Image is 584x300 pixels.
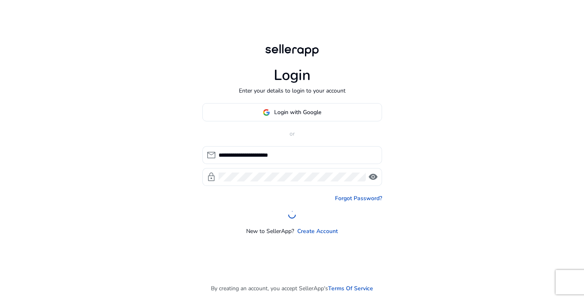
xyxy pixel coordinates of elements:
[206,172,216,182] span: lock
[368,172,378,182] span: visibility
[206,150,216,160] span: mail
[274,108,321,117] span: Login with Google
[328,284,373,293] a: Terms Of Service
[263,109,270,116] img: google-logo.svg
[239,86,346,95] p: Enter your details to login to your account
[274,67,311,84] h1: Login
[202,103,382,121] button: Login with Google
[246,227,294,235] p: New to SellerApp?
[202,129,382,138] p: or
[335,194,382,203] a: Forgot Password?
[297,227,338,235] a: Create Account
